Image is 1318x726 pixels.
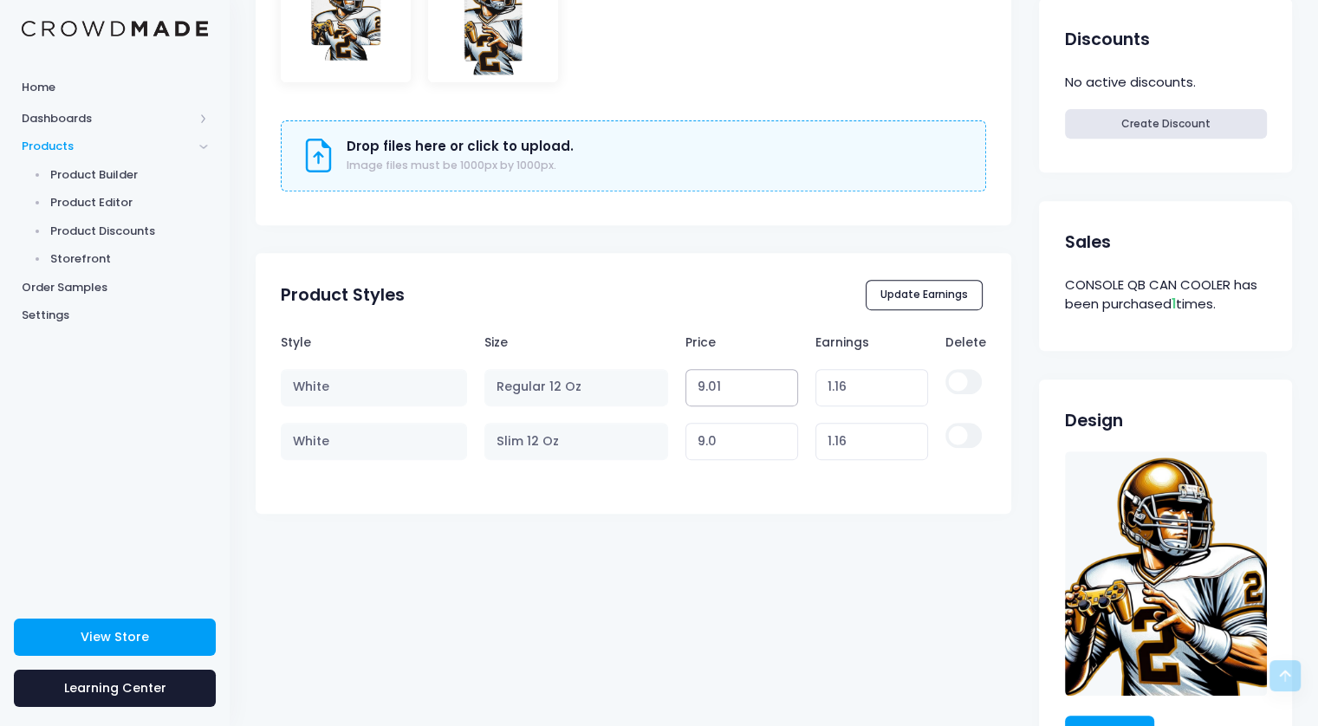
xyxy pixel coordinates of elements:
[22,21,208,37] img: Logo
[64,679,166,697] span: Learning Center
[1172,295,1176,313] span: 1
[22,279,208,296] span: Order Samples
[807,325,937,360] th: Earnings
[281,325,476,360] th: Style
[1065,411,1123,431] h2: Design
[1065,232,1111,252] h2: Sales
[1065,70,1267,95] div: No active discounts.
[677,325,807,360] th: Price
[347,139,574,154] h3: Drop files here or click to upload.
[22,307,208,324] span: Settings
[50,223,209,240] span: Product Discounts
[22,110,193,127] span: Dashboards
[1065,273,1267,317] div: CONSOLE QB CAN COOLER has been purchased times.
[81,628,149,645] span: View Store
[50,166,209,184] span: Product Builder
[866,280,984,309] button: Update Earnings
[476,325,677,360] th: Size
[22,79,208,96] span: Home
[1065,451,1267,697] img: CONSOLE QB CAN COOLER
[14,619,216,656] a: View Store
[347,158,556,172] span: Image files must be 1000px by 1000px.
[1065,109,1267,139] a: Create Discount
[50,250,209,268] span: Storefront
[937,325,986,360] th: Delete
[22,138,193,155] span: Products
[1065,29,1150,49] h2: Discounts
[14,670,216,707] a: Learning Center
[281,285,405,305] h2: Product Styles
[50,194,209,211] span: Product Editor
